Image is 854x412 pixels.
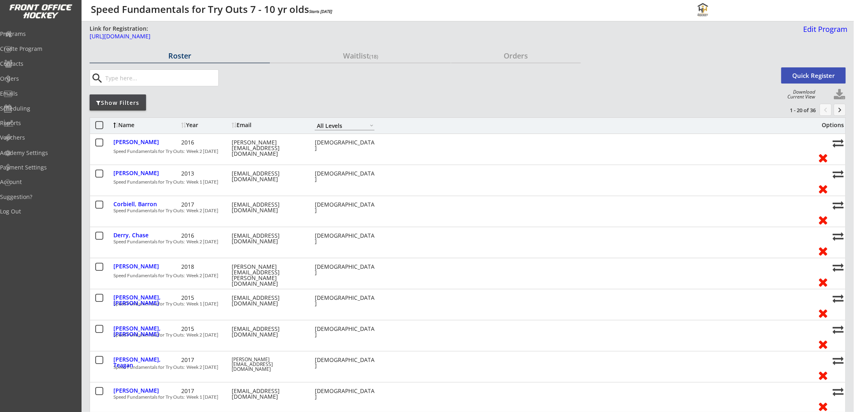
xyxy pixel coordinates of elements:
[834,104,846,116] button: keyboard_arrow_right
[232,140,304,157] div: [PERSON_NAME][EMAIL_ADDRESS][DOMAIN_NAME]
[181,295,230,301] div: 2015
[232,295,304,306] div: [EMAIL_ADDRESS][DOMAIN_NAME]
[181,357,230,363] div: 2017
[90,99,146,107] div: Show Filters
[800,25,848,40] a: Edit Program
[833,386,844,397] button: Move player
[113,239,811,244] div: Speed Fundamentals for Try Outs: Week 2 [DATE]
[816,338,831,350] button: Remove from roster (no refund)
[113,295,179,306] div: [PERSON_NAME], [PERSON_NAME]
[113,365,811,370] div: Speed Fundamentals for Try Outs: Week 2 [DATE]
[232,202,304,213] div: [EMAIL_ADDRESS][DOMAIN_NAME]
[113,264,179,269] div: [PERSON_NAME]
[816,369,831,381] button: Remove from roster (no refund)
[90,52,270,59] div: Roster
[816,276,831,288] button: Remove from roster (no refund)
[315,388,375,399] div: [DEMOGRAPHIC_DATA]
[834,89,846,101] button: Click to download full roster. Your browser settings may try to block it, check your security set...
[90,33,496,39] div: [URL][DOMAIN_NAME]
[800,25,848,33] div: Edit Program
[113,208,811,213] div: Speed Fundamentals for Try Outs: Week 2 [DATE]
[91,72,104,85] button: search
[181,122,230,128] div: Year
[315,264,375,275] div: [DEMOGRAPHIC_DATA]
[774,107,816,114] div: 1 - 20 of 36
[820,104,832,116] button: chevron_left
[232,171,304,182] div: [EMAIL_ADDRESS][DOMAIN_NAME]
[181,233,230,238] div: 2016
[833,138,844,148] button: Move player
[181,388,230,394] div: 2017
[833,200,844,211] button: Move player
[232,357,304,372] div: [PERSON_NAME][EMAIL_ADDRESS][DOMAIN_NAME]
[113,333,811,337] div: Speed Fundamentals for Try Outs: Week 2 [DATE]
[816,182,831,195] button: Remove from roster (no refund)
[833,262,844,273] button: Move player
[833,293,844,304] button: Move player
[315,295,375,306] div: [DEMOGRAPHIC_DATA]
[816,213,831,226] button: Remove from roster (no refund)
[369,53,378,60] font: (18)
[816,122,844,128] div: Options
[232,264,304,287] div: [PERSON_NAME][EMAIL_ADDRESS][PERSON_NAME][DOMAIN_NAME]
[833,355,844,366] button: Move player
[181,171,230,176] div: 2013
[181,264,230,270] div: 2018
[783,90,815,99] div: Download Current View
[181,202,230,207] div: 2017
[113,139,179,145] div: [PERSON_NAME]
[315,357,375,368] div: [DEMOGRAPHIC_DATA]
[816,151,831,164] button: Remove from roster (no refund)
[451,52,581,59] div: Orders
[315,202,375,213] div: [DEMOGRAPHIC_DATA]
[833,169,844,180] button: Move player
[816,245,831,257] button: Remove from roster (no refund)
[833,324,844,335] button: Move player
[113,395,811,399] div: Speed Fundamentals for Try Outs: Week 1 [DATE]
[232,233,304,244] div: [EMAIL_ADDRESS][DOMAIN_NAME]
[113,149,811,154] div: Speed Fundamentals for Try Outs: Week 2 [DATE]
[113,180,811,184] div: Speed Fundamentals for Try Outs: Week 1 [DATE]
[315,326,375,337] div: [DEMOGRAPHIC_DATA]
[315,140,375,151] div: [DEMOGRAPHIC_DATA]
[270,52,451,59] div: Waitlist
[781,67,846,84] button: Quick Register
[90,25,149,33] div: Link for Registration:
[833,231,844,242] button: Move player
[113,326,179,337] div: [PERSON_NAME], [PERSON_NAME]
[104,70,218,86] input: Type here...
[181,326,230,332] div: 2015
[113,232,179,238] div: Derry, Chase
[232,122,304,128] div: Email
[232,388,304,399] div: [EMAIL_ADDRESS][DOMAIN_NAME]
[816,307,831,319] button: Remove from roster (no refund)
[315,171,375,182] div: [DEMOGRAPHIC_DATA]
[113,357,179,368] div: [PERSON_NAME], Teagan
[181,140,230,145] div: 2016
[315,233,375,244] div: [DEMOGRAPHIC_DATA]
[113,273,811,278] div: Speed Fundamentals for Try Outs: Week 2 [DATE]
[113,388,179,393] div: [PERSON_NAME]
[90,33,496,44] a: [URL][DOMAIN_NAME]
[113,201,179,207] div: Corbiell, Barron
[113,122,179,128] div: Name
[232,326,304,337] div: [EMAIL_ADDRESS][DOMAIN_NAME]
[113,170,179,176] div: [PERSON_NAME]
[309,8,332,14] em: Starts [DATE]
[113,301,811,306] div: Speed Fundamentals for Try Outs: Week 1 [DATE]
